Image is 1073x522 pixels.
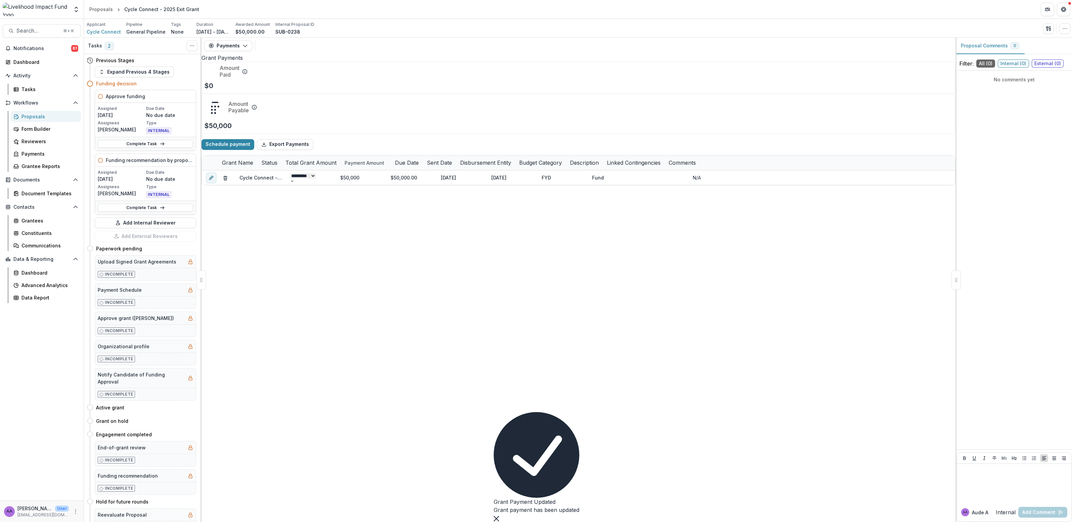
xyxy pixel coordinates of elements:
p: $50,000.00 [235,28,265,35]
p: User [55,506,69,512]
button: Bold [960,454,969,462]
p: No comments yet [959,76,1069,83]
p: [PERSON_NAME] [17,505,52,512]
h4: Hold for future rounds [96,498,148,505]
div: Comments [665,156,700,170]
p: [EMAIL_ADDRESS][DOMAIN_NAME] [17,512,69,518]
div: [DATE] [437,170,487,185]
p: Incomplete [105,299,133,306]
span: Workflows [13,100,70,106]
button: Export Payments [257,139,313,150]
span: Data & Reporting [13,256,70,262]
div: Form Builder [21,125,76,132]
div: Sent Date [423,156,456,170]
div: Proposals [21,113,76,120]
p: [DATE] - [DATE] [196,28,230,35]
button: Open Activity [3,70,81,81]
p: Due Date [146,169,193,175]
button: edit [206,172,217,183]
p: Pipeline [126,22,142,28]
p: Assigned [98,106,145,112]
a: Proposals [87,4,116,14]
div: Total Grant Amount [281,156,341,170]
h5: Funding recommendation [98,472,158,479]
div: Grantees [21,217,76,224]
div: Disbursement Entity [456,156,515,170]
nav: breadcrumb [87,4,202,14]
div: [DATE] [487,170,538,185]
p: SUB-0238 [275,28,300,35]
p: Incomplete [105,271,133,277]
a: Complete Task [98,140,193,148]
button: Strike [990,454,998,462]
h4: Paperwork pending [96,245,142,252]
button: Align Right [1060,454,1068,462]
span: Contacts [13,204,70,210]
button: Schedule payment [202,139,254,150]
h2: Amount Payable [228,101,249,114]
h5: End-of-grant review [98,444,146,451]
button: Open Workflows [3,97,81,108]
div: Linked Contingencies [603,156,665,170]
div: Reviewers [21,138,76,145]
div: Payments [21,150,76,157]
div: Grant Name [218,159,257,167]
a: Data Report [11,292,81,303]
div: Constituents [21,230,76,237]
div: Description [566,159,603,167]
a: Cycle Connect - 2025 Exit Grant [239,175,314,180]
div: Sent Date [423,159,456,167]
p: Duration [196,22,213,28]
button: delete [223,174,228,181]
p: Assigned [98,169,145,175]
h5: Reevaluate Proposal [98,511,147,518]
div: Data Report [21,294,76,301]
p: Type [146,120,193,126]
div: Cycle Connect - 2025 Exit Grant [124,6,199,13]
div: Fund [592,174,604,181]
a: Dashboard [11,267,81,278]
h2: Amount Paid [220,65,239,78]
div: Aude Anquetil [963,511,968,514]
div: Grant Name [218,156,257,170]
div: Description [566,156,603,170]
p: No due date [146,175,193,183]
button: Payments [204,40,252,51]
button: Add External Reviewers [95,231,196,242]
div: Payment Amount [341,159,388,166]
a: Grantee Reports [11,161,81,172]
span: External ( 0 ) [1032,59,1064,68]
p: Assignees [98,184,145,190]
div: Budget Category [515,156,566,170]
a: Tasks [11,84,81,95]
img: Livelihood Impact Fund logo [3,3,69,16]
p: Assignees [98,120,145,126]
div: FYD [542,174,551,181]
a: Form Builder [11,123,81,134]
div: Payment Amount [341,156,391,170]
p: [PERSON_NAME] [98,126,145,133]
a: Dashboard [3,56,81,68]
p: Awarded Amount [235,22,270,28]
p: Incomplete [105,356,133,362]
button: Add Comment [1018,507,1067,518]
a: Cycle Connect [87,28,121,35]
button: Align Left [1040,454,1048,462]
span: 61 [71,45,78,52]
button: Search... [3,24,81,38]
a: Constituents [11,228,81,239]
span: All ( 0 ) [976,59,995,68]
p: Internal Proposal ID [275,22,314,28]
span: 0 [1014,43,1016,48]
div: $50,000.00 [387,170,437,185]
p: No due date [146,112,193,119]
h5: Notify Candidate of Funding Approval [98,371,185,385]
button: Heading 1 [1000,454,1008,462]
h5: Organizational profile [98,343,149,350]
button: Get Help [1057,3,1070,16]
p: Incomplete [105,457,133,463]
p: Incomplete [105,485,133,491]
